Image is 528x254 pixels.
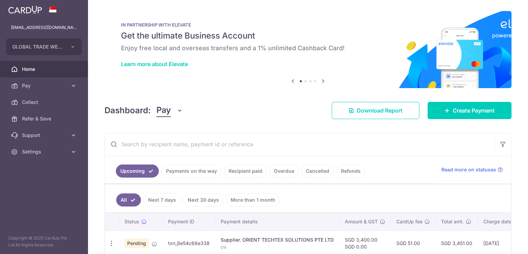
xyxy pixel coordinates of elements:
[183,193,223,207] a: Next 30 days
[441,166,503,173] a: Read more on statuses
[22,148,67,155] span: Settings
[396,218,422,225] span: CardUp fee
[441,166,496,173] span: Read more on statuses
[121,61,188,67] a: Learn more about Elevate
[22,66,67,73] span: Home
[453,106,495,115] span: Create Payment
[144,193,180,207] a: Next 7 days
[8,6,42,14] img: CardUp
[215,213,339,231] th: Payment details
[345,218,378,225] span: Amount & GST
[156,104,183,117] button: Pay
[224,165,267,178] a: Recipient paid
[22,82,67,89] span: Pay
[105,133,495,155] input: Search by recipient name, payment id or reference
[221,243,334,250] p: cu
[269,165,299,178] a: Overdue
[121,22,495,28] p: IN PARTNERSHIP WITH ELEVATE
[12,43,63,50] span: GLOBAL TRADE WELL PTE LTD
[6,39,82,55] button: GLOBAL TRADE WELL PTE LTD
[483,218,511,225] span: Charge date
[156,104,171,117] span: Pay
[104,104,151,117] h4: Dashboard:
[221,236,334,243] div: Supplier. ORIENT TECHTEX SOLUTIONS PTE LTD
[162,165,221,178] a: Payments on the way
[301,165,334,178] a: Cancelled
[163,213,215,231] th: Payment ID
[121,30,495,41] h5: Get the ultimate Business Account
[357,106,403,115] span: Download Report
[124,218,139,225] span: Status
[22,132,67,139] span: Support
[441,218,464,225] span: Total amt.
[226,193,280,207] a: More than 1 month
[332,102,419,119] a: Download Report
[428,102,511,119] a: Create Payment
[116,165,159,178] a: Upcoming
[22,115,67,122] span: Refer & Save
[124,239,149,248] span: Pending
[121,44,495,52] h6: Enjoy free local and overseas transfers and a 1% unlimited Cashback Card!
[116,193,141,207] a: All
[11,24,77,31] p: [EMAIL_ADDRESS][DOMAIN_NAME]
[104,11,511,88] img: Renovation banner
[484,233,521,251] iframe: Opens a widget where you can find more information
[337,165,365,178] a: Refunds
[22,99,67,106] span: Collect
